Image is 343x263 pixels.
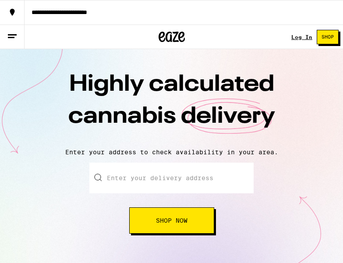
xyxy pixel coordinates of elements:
a: Log In [291,34,312,40]
h1: Highly calculated cannabis delivery [18,69,325,142]
a: Shop [312,30,343,44]
span: Shop Now [156,217,187,224]
button: Shop [317,30,339,44]
p: Enter your address to check availability in your area. [9,149,334,156]
button: Shop Now [129,207,214,234]
input: Enter your delivery address [89,163,254,193]
span: Shop [322,35,334,39]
